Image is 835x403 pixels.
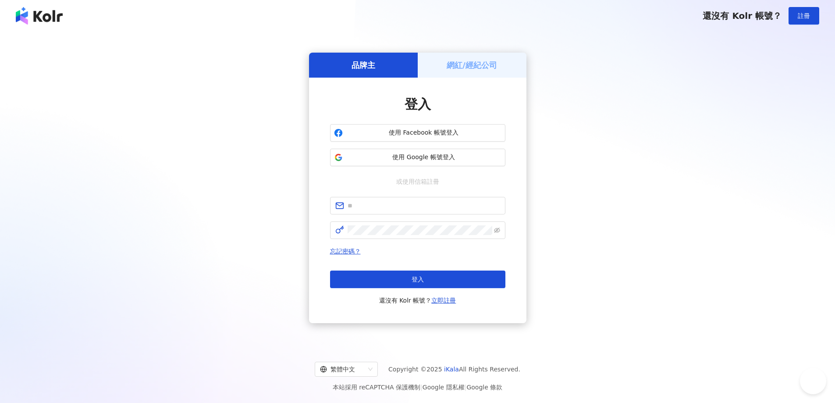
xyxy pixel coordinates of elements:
[333,382,502,392] span: 本站採用 reCAPTCHA 保護機制
[390,177,445,186] span: 或使用信箱註冊
[320,362,365,376] div: 繁體中文
[466,384,502,391] a: Google 條款
[465,384,467,391] span: |
[388,364,520,374] span: Copyright © 2025 All Rights Reserved.
[346,153,501,162] span: 使用 Google 帳號登入
[16,7,63,25] img: logo
[379,295,456,306] span: 還沒有 Kolr 帳號？
[405,96,431,112] span: 登入
[352,60,375,71] h5: 品牌主
[800,368,826,394] iframe: Help Scout Beacon - Open
[798,12,810,19] span: 註冊
[431,297,456,304] a: 立即註冊
[330,149,505,166] button: 使用 Google 帳號登入
[330,124,505,142] button: 使用 Facebook 帳號登入
[412,276,424,283] span: 登入
[330,248,361,255] a: 忘記密碼？
[346,128,501,137] span: 使用 Facebook 帳號登入
[444,366,459,373] a: iKala
[789,7,819,25] button: 註冊
[447,60,497,71] h5: 網紅/經紀公司
[330,271,505,288] button: 登入
[703,11,782,21] span: 還沒有 Kolr 帳號？
[494,227,500,233] span: eye-invisible
[420,384,423,391] span: |
[423,384,465,391] a: Google 隱私權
